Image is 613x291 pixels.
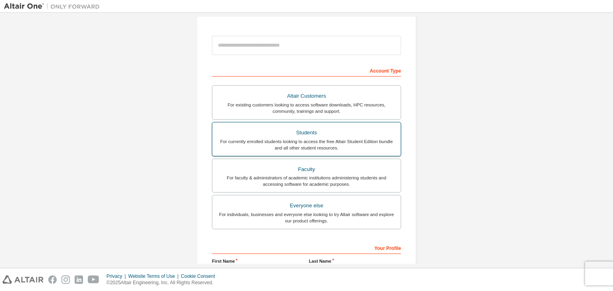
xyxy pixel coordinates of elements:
[217,127,396,138] div: Students
[309,258,401,264] label: Last Name
[61,275,70,284] img: instagram.svg
[128,273,181,279] div: Website Terms of Use
[48,275,57,284] img: facebook.svg
[107,279,220,286] p: © 2025 Altair Engineering, Inc. All Rights Reserved.
[212,64,401,77] div: Account Type
[217,211,396,224] div: For individuals, businesses and everyone else looking to try Altair software and explore our prod...
[217,175,396,187] div: For faculty & administrators of academic institutions administering students and accessing softwa...
[181,273,219,279] div: Cookie Consent
[4,2,104,10] img: Altair One
[107,273,128,279] div: Privacy
[212,258,304,264] label: First Name
[217,138,396,151] div: For currently enrolled students looking to access the free Altair Student Edition bundle and all ...
[217,164,396,175] div: Faculty
[88,275,99,284] img: youtube.svg
[212,241,401,254] div: Your Profile
[2,275,44,284] img: altair_logo.svg
[217,200,396,211] div: Everyone else
[217,102,396,114] div: For existing customers looking to access software downloads, HPC resources, community, trainings ...
[217,90,396,102] div: Altair Customers
[75,275,83,284] img: linkedin.svg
